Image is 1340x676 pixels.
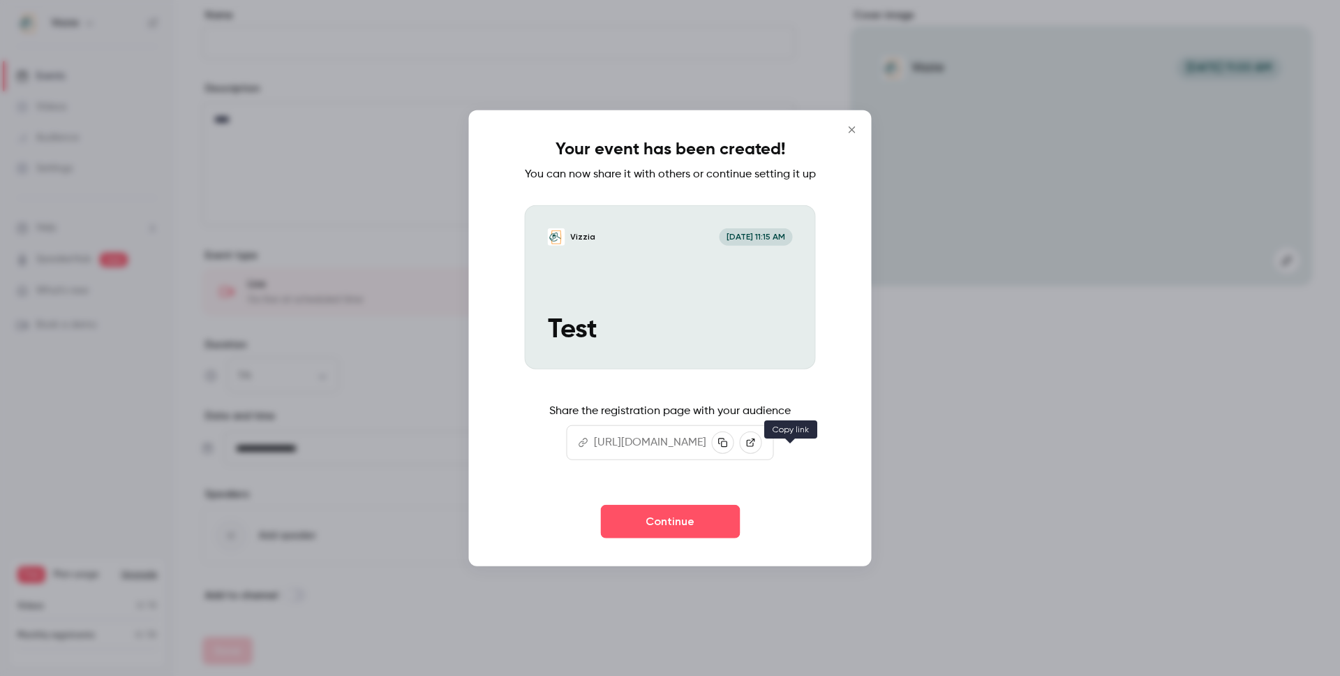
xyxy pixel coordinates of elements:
img: Test [548,228,565,246]
span: [DATE] 11:15 AM [719,228,792,246]
button: Close [838,116,866,144]
p: [URL][DOMAIN_NAME] [594,434,706,450]
button: Continue [600,504,740,538]
h1: Your event has been created! [556,138,785,161]
p: You can now share it with others or continue setting it up [525,166,816,183]
p: Vizzia [570,231,595,243]
p: Share the registration page with your audience [549,402,791,419]
p: Test [548,315,793,346]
